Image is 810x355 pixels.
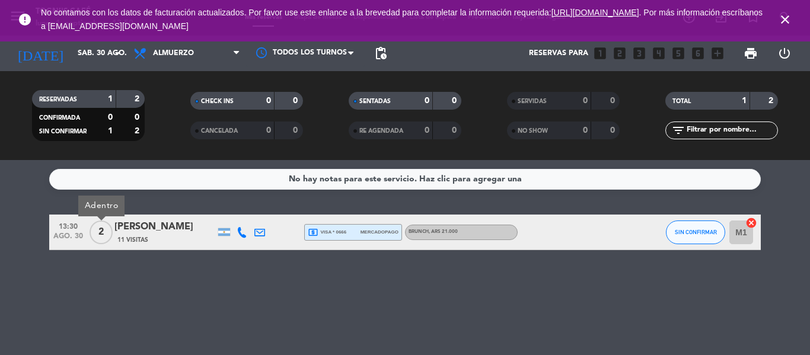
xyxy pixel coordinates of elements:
span: NO SHOW [518,128,548,134]
strong: 0 [610,97,617,105]
strong: 0 [135,113,142,121]
strong: 1 [742,97,747,105]
strong: 0 [266,126,271,135]
span: Reservas para [529,49,588,57]
a: . Por más información escríbanos a [EMAIL_ADDRESS][DOMAIN_NAME] [41,8,763,31]
strong: 1 [108,127,113,135]
strong: 2 [135,95,142,103]
span: SIN CONFIRMAR [675,229,717,235]
span: 2 [90,220,113,244]
i: arrow_drop_down [110,46,125,60]
span: ago. 30 [53,232,83,246]
strong: 0 [293,97,300,105]
i: add_box [710,46,725,61]
i: close [778,12,792,27]
span: CONFIRMADA [39,115,80,121]
button: SIN CONFIRMAR [666,220,725,244]
input: Filtrar por nombre... [685,124,777,137]
strong: 0 [108,113,113,121]
i: looks_two [612,46,627,61]
a: [URL][DOMAIN_NAME] [551,8,639,17]
i: looks_3 [632,46,647,61]
span: CANCELADA [201,128,238,134]
i: looks_5 [671,46,686,61]
span: No contamos con los datos de facturación actualizados. Por favor use este enlance a la brevedad p... [41,8,763,31]
strong: 0 [583,97,588,105]
i: looks_6 [690,46,706,61]
strong: 0 [293,126,300,135]
span: pending_actions [374,46,388,60]
i: filter_list [671,123,685,137]
strong: 2 [768,97,776,105]
strong: 0 [266,97,271,105]
span: BRUNCH [409,229,458,234]
div: No hay notas para este servicio. Haz clic para agregar una [289,172,522,186]
span: visa * 0666 [308,227,346,238]
span: CHECK INS [201,98,234,104]
i: looks_4 [651,46,667,61]
strong: 0 [425,126,429,135]
strong: 0 [610,126,617,135]
span: SIN CONFIRMAR [39,129,87,135]
span: mercadopago [361,228,398,236]
i: cancel [745,217,757,229]
span: SERVIDAS [518,98,547,104]
span: RESERVADAS [39,97,77,103]
span: Almuerzo [153,49,194,57]
span: RE AGENDADA [359,128,403,134]
strong: 0 [425,97,429,105]
div: Adentro [78,196,125,216]
span: SENTADAS [359,98,391,104]
span: 13:30 [53,219,83,232]
span: print [744,46,758,60]
strong: 2 [135,127,142,135]
strong: 0 [452,126,459,135]
span: 11 Visitas [117,235,148,245]
i: power_settings_new [777,46,792,60]
div: [PERSON_NAME] [114,219,215,235]
i: looks_one [592,46,608,61]
i: [DATE] [9,40,72,66]
i: local_atm [308,227,318,238]
strong: 0 [452,97,459,105]
span: TOTAL [672,98,691,104]
i: error [18,12,32,27]
strong: 1 [108,95,113,103]
strong: 0 [583,126,588,135]
div: LOG OUT [767,36,801,71]
span: , ARS 21.000 [429,229,458,234]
